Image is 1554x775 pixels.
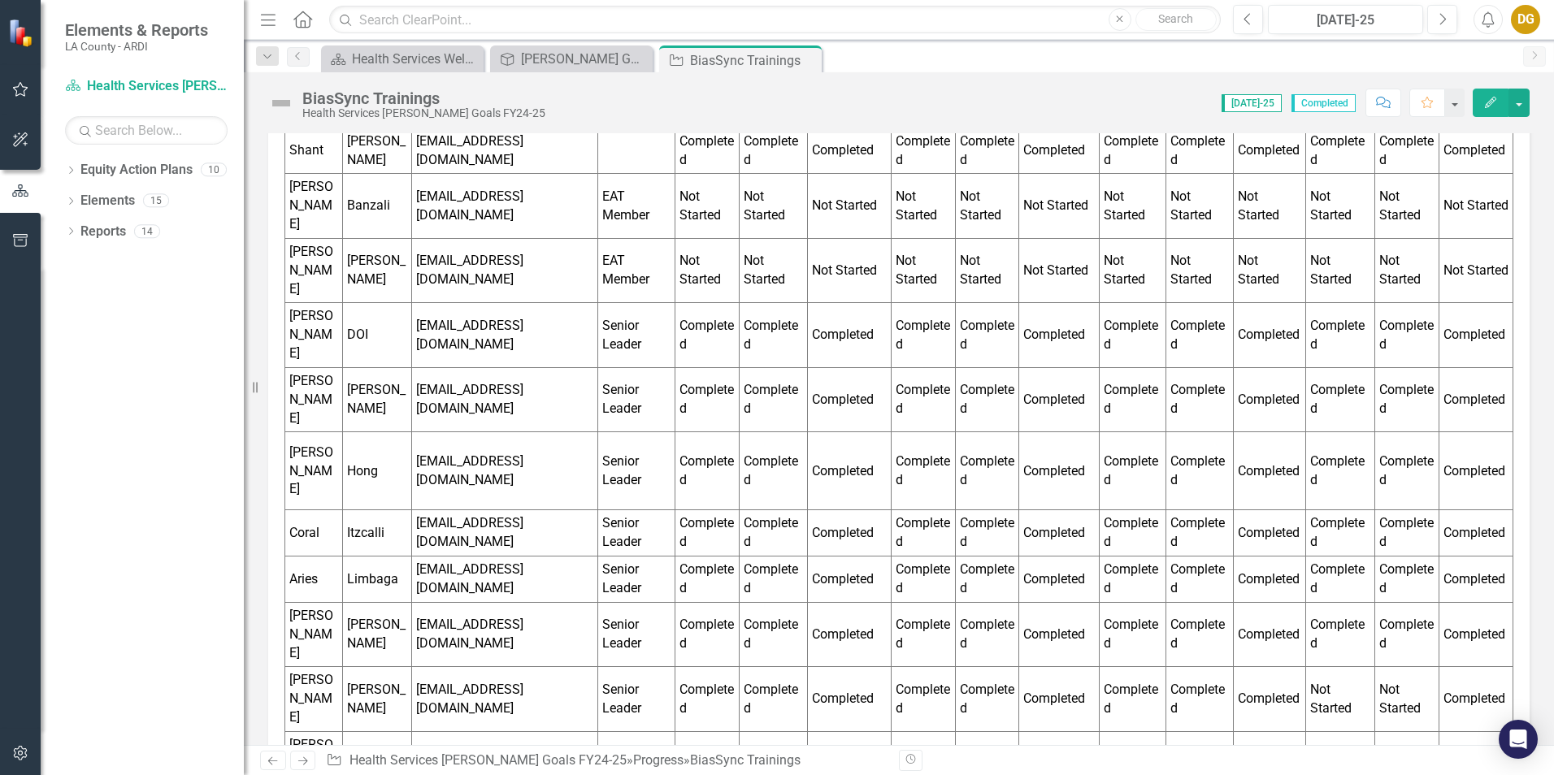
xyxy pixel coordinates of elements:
td: [EMAIL_ADDRESS][DOMAIN_NAME] [411,510,597,556]
td: Completed [1099,602,1165,667]
td: Completed [1439,303,1513,368]
td: Completed [1439,367,1513,432]
td: Completed [892,667,955,732]
td: Shant [285,128,343,174]
td: Completed [675,556,739,603]
button: [DATE]-25 [1268,5,1423,34]
td: Completed [808,556,892,603]
td: Completed [808,432,892,510]
td: EAT Member [598,238,675,303]
a: [PERSON_NAME] Goals FY24-25 [494,49,649,69]
td: Completed [1233,556,1305,603]
td: [PERSON_NAME] [285,432,343,510]
td: Completed [892,432,955,510]
div: 14 [134,224,160,238]
a: Reports [80,223,126,241]
a: Progress [633,752,684,768]
div: BiasSync Trainings [690,752,801,768]
td: Completed [1305,432,1374,510]
td: Not Started [739,174,807,239]
td: Limbaga [342,556,411,603]
td: Not Started [1305,238,1374,303]
td: Completed [955,367,1018,432]
td: Completed [1305,556,1374,603]
td: Not Started [739,238,807,303]
td: Completed [955,510,1018,556]
td: Completed [955,432,1018,510]
td: Not Started [1233,238,1305,303]
td: Completed [1018,367,1099,432]
div: 10 [201,163,227,177]
td: Completed [1305,510,1374,556]
td: Completed [1166,303,1233,368]
td: Completed [1375,510,1439,556]
td: Completed [739,367,807,432]
td: [PERSON_NAME] [342,367,411,432]
td: Completed [955,602,1018,667]
td: Completed [1439,510,1513,556]
td: Completed [1018,303,1099,368]
td: Completed [1018,128,1099,174]
span: Completed [1291,94,1356,112]
div: BiasSync Trainings [690,50,818,71]
td: Completed [1439,556,1513,603]
button: Search [1135,8,1217,31]
td: Completed [1233,510,1305,556]
td: Completed [1166,510,1233,556]
td: [EMAIL_ADDRESS][DOMAIN_NAME] [411,367,597,432]
td: Not Started [1018,238,1099,303]
td: Completed [1018,510,1099,556]
td: Completed [675,303,739,368]
div: Health Services [PERSON_NAME] Goals FY24-25 [302,107,545,119]
td: Completed [1166,367,1233,432]
td: Completed [808,128,892,174]
td: [PERSON_NAME] [342,128,411,174]
td: Completed [739,556,807,603]
td: Not Started [1166,238,1233,303]
a: Elements [80,192,135,210]
td: Completed [892,602,955,667]
td: Completed [1375,128,1439,174]
td: Completed [1233,602,1305,667]
small: LA County - ARDI [65,40,208,53]
input: Search Below... [65,116,228,145]
td: Coral [285,510,343,556]
td: [PERSON_NAME] [285,667,343,732]
td: [PERSON_NAME] [342,602,411,667]
td: [EMAIL_ADDRESS][DOMAIN_NAME] [411,174,597,239]
td: [PERSON_NAME] [285,174,343,239]
td: Completed [808,667,892,732]
td: Not Started [1233,174,1305,239]
td: Completed [1439,602,1513,667]
td: Senior Leader [598,367,675,432]
td: Completed [1099,367,1165,432]
td: Completed [1439,667,1513,732]
td: Completed [892,303,955,368]
span: [DATE]-25 [1222,94,1282,112]
td: Completed [739,432,807,510]
div: 15 [143,194,169,208]
td: Senior Leader [598,556,675,603]
td: Not Started [1099,174,1165,239]
td: Senior Leader [598,432,675,510]
td: Completed [675,432,739,510]
td: [PERSON_NAME] [285,303,343,368]
a: Health Services [PERSON_NAME] Goals FY24-25 [65,77,228,96]
td: Not Started [808,238,892,303]
td: Completed [1375,556,1439,603]
div: Open Intercom Messenger [1499,720,1538,759]
td: Completed [892,510,955,556]
td: Hong [342,432,411,510]
td: Completed [808,602,892,667]
span: Elements & Reports [65,20,208,40]
td: DOI [342,303,411,368]
a: Health Services Welcome Page [325,49,480,69]
td: Not Started [675,174,739,239]
td: Not Started [1439,238,1513,303]
td: Completed [1166,432,1233,510]
div: BiasSync Trainings [302,89,545,107]
td: Completed [1018,602,1099,667]
td: Completed [1018,667,1099,732]
td: Completed [1233,667,1305,732]
td: Completed [808,510,892,556]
